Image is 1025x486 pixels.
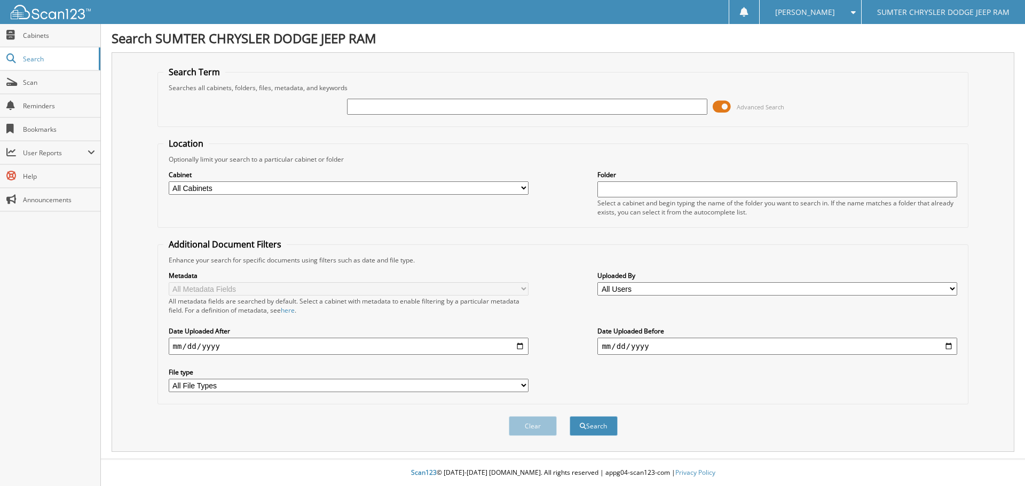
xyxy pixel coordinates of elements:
[509,416,557,436] button: Clear
[163,155,963,164] div: Optionally limit your search to a particular cabinet or folder
[597,326,957,336] label: Date Uploaded Before
[737,103,784,111] span: Advanced Search
[23,172,95,181] span: Help
[169,338,529,355] input: start
[101,460,1025,486] div: © [DATE]-[DATE] [DOMAIN_NAME]. All rights reserved | appg04-scan123-com |
[169,297,529,315] div: All metadata fields are searched by default. Select a cabinet with metadata to enable filtering b...
[163,238,287,250] legend: Additional Document Filters
[570,416,618,436] button: Search
[163,66,225,78] legend: Search Term
[23,54,93,63] span: Search
[281,306,295,315] a: here
[11,5,91,19] img: scan123-logo-white.svg
[597,271,957,280] label: Uploaded By
[775,9,835,15] span: [PERSON_NAME]
[23,195,95,204] span: Announcements
[23,78,95,87] span: Scan
[23,101,95,110] span: Reminders
[169,368,529,377] label: File type
[597,338,957,355] input: end
[675,468,715,477] a: Privacy Policy
[112,29,1014,47] h1: Search SUMTER CHRYSLER DODGE JEEP RAM
[877,9,1010,15] span: SUMTER CHRYSLER DODGE JEEP RAM
[23,125,95,134] span: Bookmarks
[23,31,95,40] span: Cabinets
[163,256,963,265] div: Enhance your search for specific documents using filters such as date and file type.
[597,198,957,217] div: Select a cabinet and begin typing the name of the folder you want to search in. If the name match...
[163,138,209,149] legend: Location
[23,148,88,157] span: User Reports
[411,468,437,477] span: Scan123
[597,170,957,179] label: Folder
[163,83,963,92] div: Searches all cabinets, folders, files, metadata, and keywords
[169,170,529,179] label: Cabinet
[169,271,529,280] label: Metadata
[169,326,529,336] label: Date Uploaded After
